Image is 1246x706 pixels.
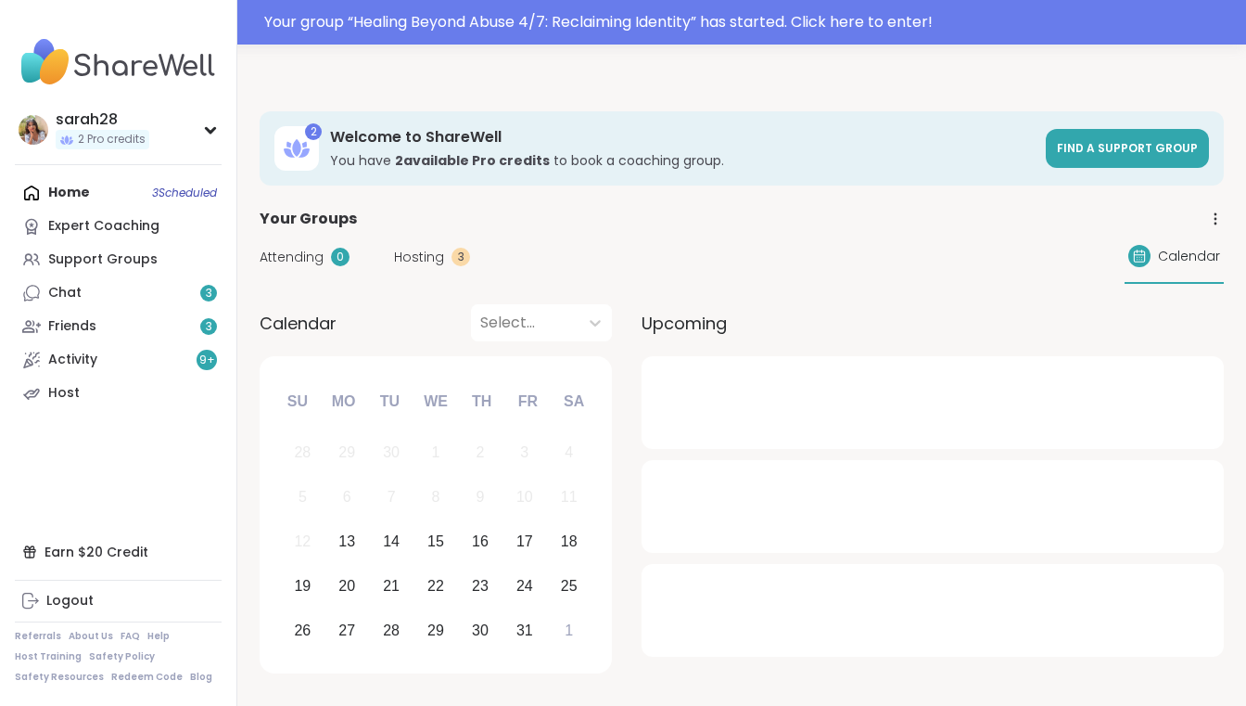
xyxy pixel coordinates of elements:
div: Not available Thursday, October 9th, 2025 [461,478,501,518]
div: 10 [516,484,533,509]
div: 2 [305,123,322,140]
div: Not available Sunday, October 5th, 2025 [283,478,323,518]
a: Safety Policy [89,650,155,663]
div: 27 [338,618,355,643]
span: 9 + [199,353,215,368]
div: 2 [476,440,484,465]
div: 29 [427,618,444,643]
a: Support Groups [15,243,222,276]
div: 17 [516,529,533,554]
div: 15 [427,529,444,554]
span: Find a support group [1057,140,1198,156]
div: Not available Monday, September 29th, 2025 [327,433,367,473]
div: Not available Wednesday, October 8th, 2025 [416,478,456,518]
div: Choose Monday, October 13th, 2025 [327,522,367,562]
div: 0 [331,248,350,266]
div: 11 [561,484,578,509]
div: 21 [383,573,400,598]
div: Host [48,384,80,403]
div: Choose Tuesday, October 28th, 2025 [372,610,412,650]
div: Choose Saturday, November 1st, 2025 [549,610,589,650]
div: 31 [516,618,533,643]
div: Choose Wednesday, October 22nd, 2025 [416,566,456,606]
div: Chat [48,284,82,302]
div: Choose Sunday, October 19th, 2025 [283,566,323,606]
div: 14 [383,529,400,554]
a: Referrals [15,630,61,643]
div: 13 [338,529,355,554]
span: Hosting [394,248,444,267]
span: 3 [206,286,212,302]
div: Not available Saturday, October 11th, 2025 [549,478,589,518]
div: sarah28 [56,109,149,130]
div: Logout [46,592,94,610]
div: Tu [369,381,410,422]
div: 29 [338,440,355,465]
div: Not available Wednesday, October 1st, 2025 [416,433,456,473]
div: 30 [472,618,489,643]
a: Chat3 [15,276,222,310]
div: 18 [561,529,578,554]
div: Your group “ Healing Beyond Abuse 4/7: Reclaiming Identity ” has started. Click here to enter! [264,11,1235,33]
div: Mo [323,381,363,422]
img: ShareWell Nav Logo [15,30,222,95]
div: 28 [294,440,311,465]
div: 7 [388,484,396,509]
div: Choose Wednesday, October 29th, 2025 [416,610,456,650]
div: Choose Friday, October 17th, 2025 [504,522,544,562]
div: Su [277,381,318,422]
a: Safety Resources [15,671,104,684]
div: Not available Thursday, October 2nd, 2025 [461,433,501,473]
div: 16 [472,529,489,554]
div: Fr [507,381,548,422]
div: 3 [520,440,528,465]
a: Blog [190,671,212,684]
a: Logout [15,584,222,618]
div: Friends [48,317,96,336]
div: Earn $20 Credit [15,535,222,569]
a: Expert Coaching [15,210,222,243]
a: Redeem Code [111,671,183,684]
a: Help [147,630,170,643]
div: Not available Friday, October 3rd, 2025 [504,433,544,473]
span: Your Groups [260,208,357,230]
div: 8 [432,484,440,509]
div: Activity [48,351,97,369]
div: Choose Saturday, October 25th, 2025 [549,566,589,606]
div: 6 [343,484,351,509]
div: Expert Coaching [48,217,159,236]
a: Friends3 [15,310,222,343]
div: 26 [294,618,311,643]
span: Upcoming [642,311,727,336]
span: Calendar [260,311,337,336]
div: 30 [383,440,400,465]
div: Choose Thursday, October 16th, 2025 [461,522,501,562]
a: Host Training [15,650,82,663]
div: 24 [516,573,533,598]
img: sarah28 [19,115,48,145]
div: 20 [338,573,355,598]
div: 23 [472,573,489,598]
div: 25 [561,573,578,598]
div: month 2025-10 [280,430,591,652]
div: Not available Friday, October 10th, 2025 [504,478,544,518]
div: 1 [565,618,573,643]
div: 5 [299,484,307,509]
div: We [415,381,456,422]
div: 4 [565,440,573,465]
div: 9 [476,484,484,509]
div: Not available Sunday, September 28th, 2025 [283,433,323,473]
div: Sa [553,381,594,422]
div: 3 [451,248,470,266]
div: Choose Saturday, October 18th, 2025 [549,522,589,562]
div: 12 [294,529,311,554]
span: 2 Pro credits [78,132,146,148]
div: Choose Monday, October 20th, 2025 [327,566,367,606]
a: Host [15,377,222,410]
div: Not available Monday, October 6th, 2025 [327,478,367,518]
div: 22 [427,573,444,598]
div: Not available Saturday, October 4th, 2025 [549,433,589,473]
div: 1 [432,440,440,465]
div: Support Groups [48,250,158,269]
div: Choose Wednesday, October 15th, 2025 [416,522,456,562]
